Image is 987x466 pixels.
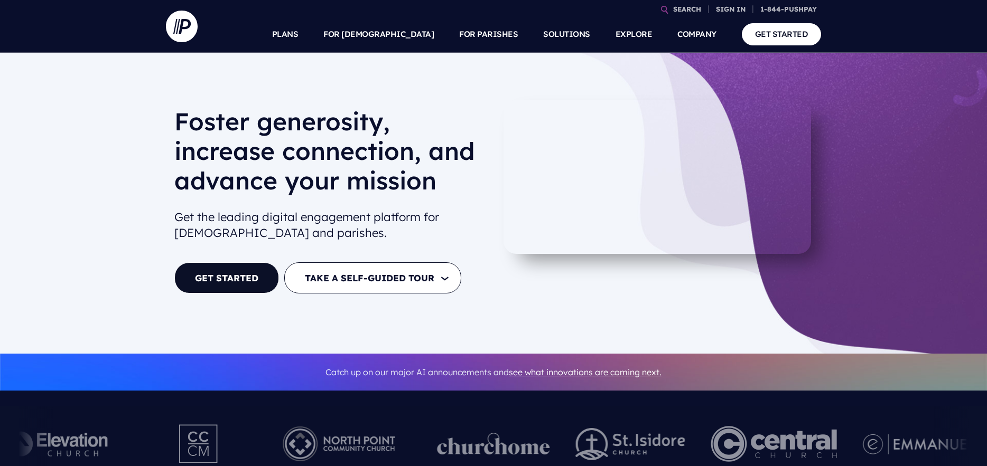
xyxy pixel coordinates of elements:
[677,16,716,53] a: COMPANY
[543,16,590,53] a: SOLUTIONS
[174,205,485,246] h2: Get the leading digital engagement platform for [DEMOGRAPHIC_DATA] and parishes.
[323,16,434,53] a: FOR [DEMOGRAPHIC_DATA]
[575,428,685,460] img: pp_logos_2
[284,262,461,293] button: TAKE A SELF-GUIDED TOUR
[459,16,518,53] a: FOR PARISHES
[509,367,662,377] a: see what innovations are coming next.
[742,23,822,45] a: GET STARTED
[174,262,279,293] a: GET STARTED
[272,16,299,53] a: PLANS
[437,433,550,455] img: pp_logos_1
[174,360,813,384] p: Catch up on our major AI announcements and
[174,107,485,204] h1: Foster generosity, increase connection, and advance your mission
[616,16,653,53] a: EXPLORE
